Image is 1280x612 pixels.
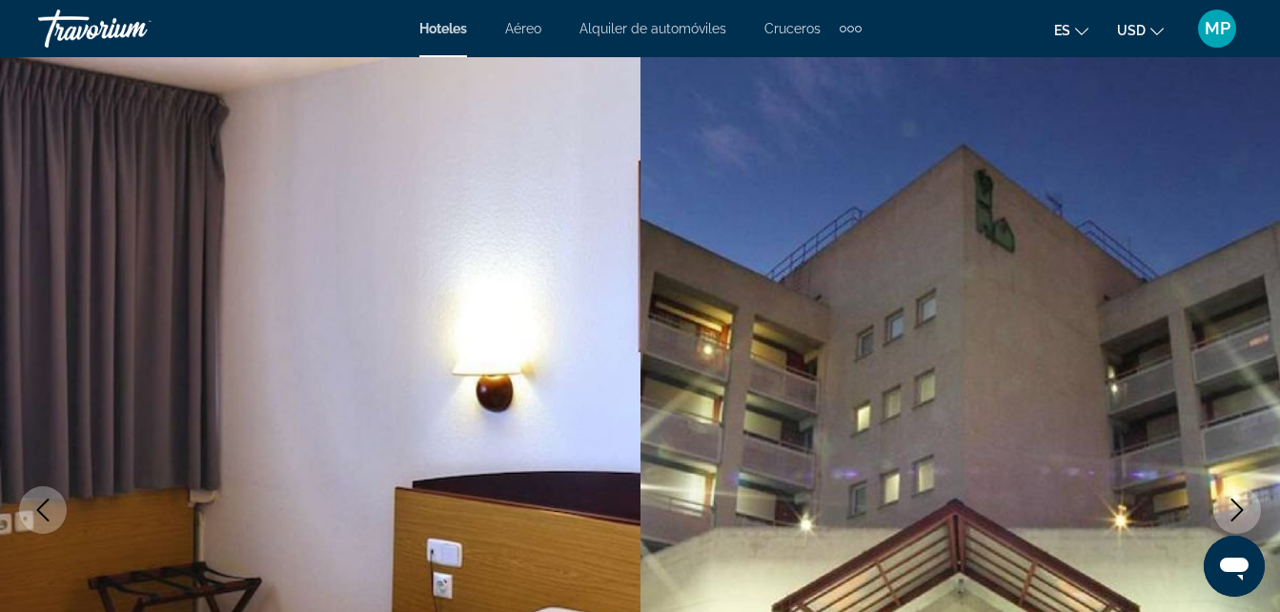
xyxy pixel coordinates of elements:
[764,21,821,36] a: Cruceros
[1204,536,1265,597] iframe: Botón para iniciar la ventana de mensajería
[1117,16,1164,44] button: Change currency
[38,4,229,53] a: Travorium
[1117,23,1146,38] span: USD
[19,486,67,534] button: Previous image
[1192,9,1242,49] button: User Menu
[579,21,726,36] a: Alquiler de automóviles
[1054,23,1070,38] span: es
[1205,19,1230,38] span: MP
[840,13,862,44] button: Extra navigation items
[505,21,541,36] a: Aéreo
[1054,16,1088,44] button: Change language
[419,21,467,36] a: Hoteles
[1213,486,1261,534] button: Next image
